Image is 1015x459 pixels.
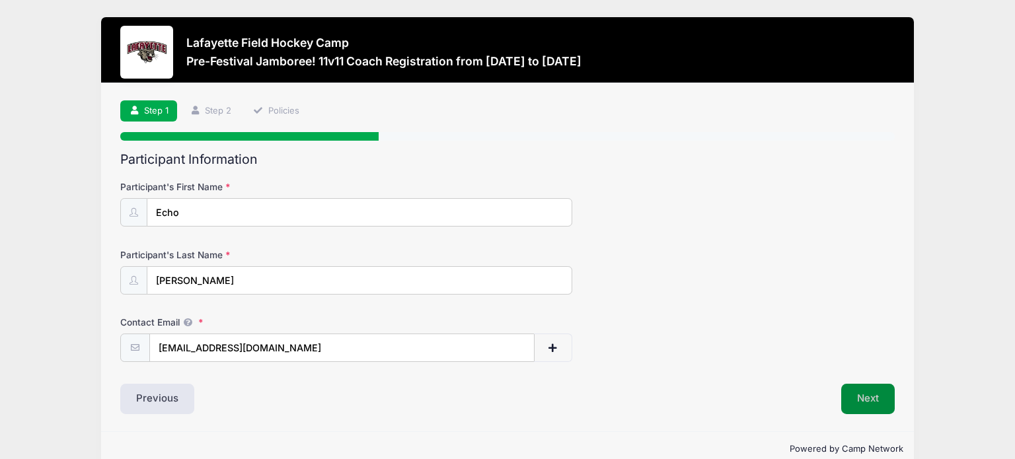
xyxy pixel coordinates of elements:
a: Policies [244,100,308,122]
a: Step 2 [182,100,241,122]
h3: Lafayette Field Hockey Camp [186,36,582,50]
h3: Pre-Festival Jamboree! 11v11 Coach Registration from [DATE] to [DATE] [186,54,582,68]
input: Participant's First Name [147,198,572,227]
input: email@email.com [149,334,535,362]
a: Step 1 [120,100,177,122]
label: Participant's Last Name [120,248,379,262]
p: Powered by Camp Network [112,442,903,456]
input: Participant's Last Name [147,266,572,295]
h2: Participant Information [120,152,895,167]
button: Previous [120,384,194,414]
label: Participant's First Name [120,180,379,194]
label: Contact Email [120,316,379,329]
button: Next [841,384,895,414]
